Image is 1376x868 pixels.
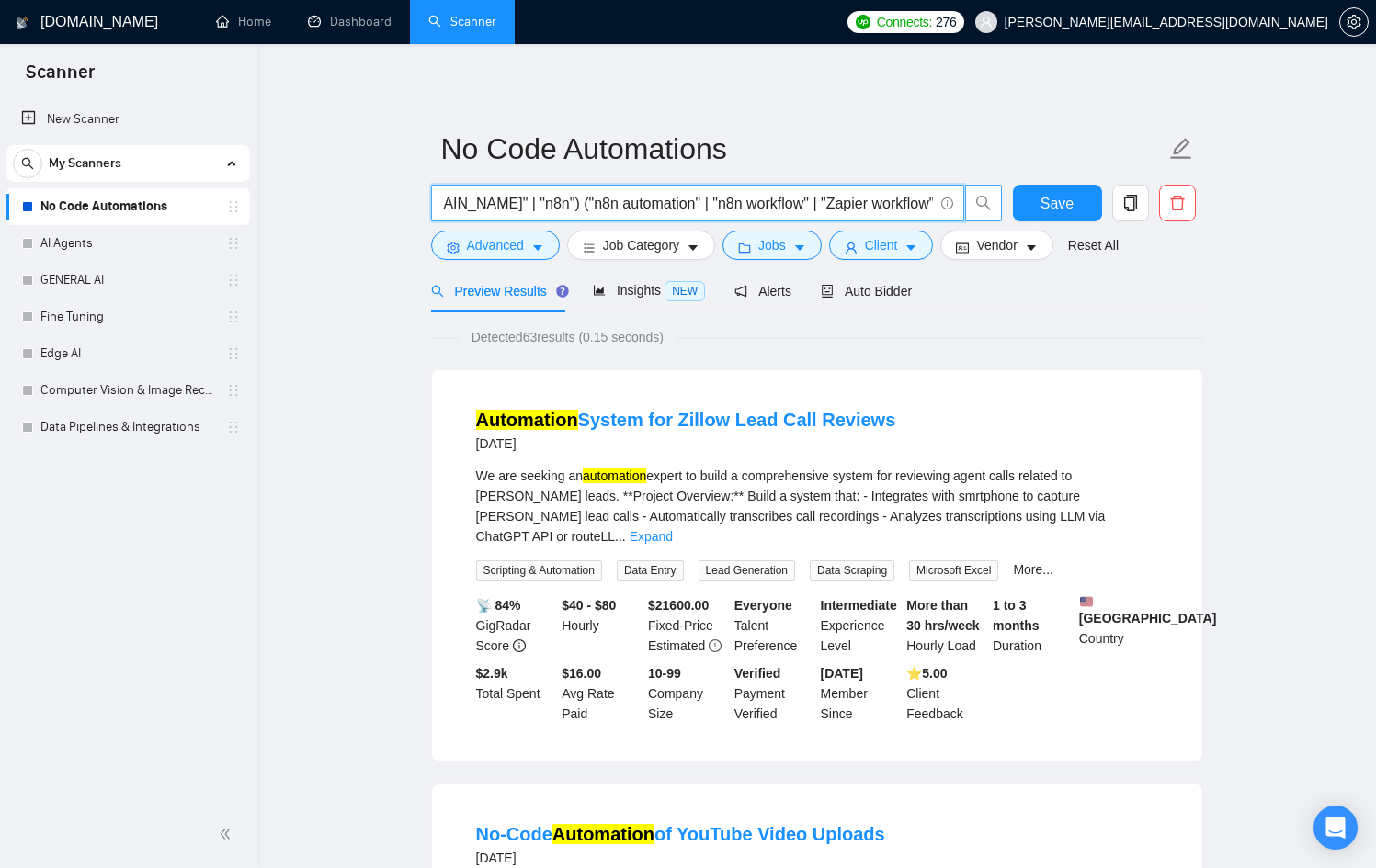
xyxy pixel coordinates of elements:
span: info-circle [513,639,526,652]
div: Talent Preference [731,595,817,656]
div: Open Intercom Messenger [1313,806,1358,850]
a: homeHome [216,14,271,29]
span: setting [1340,15,1368,29]
span: double-left [219,825,237,843]
span: holder [226,383,241,398]
b: $ 2.9k [476,666,508,681]
div: We are seeking an expert to build a comprehensive system for reviewing agent calls related to [PE... [476,466,1158,547]
b: More than 30 hrs/week [906,598,979,633]
div: Total Spent [472,663,559,724]
b: 1 to 3 months [993,598,1040,633]
a: No Code Automations [40,188,215,225]
button: folderJobscaret-down [722,231,822,260]
span: holder [226,310,241,324]
button: Save [1013,185,1102,221]
a: setting [1339,15,1369,29]
b: ⭐️ 5.00 [906,666,947,681]
span: bars [583,241,596,254]
div: GigRadar Score [472,595,559,656]
span: Client [865,235,898,255]
button: userClientcaret-down [829,231,934,260]
span: Jobs [758,235,786,255]
a: AI Agents [40,225,215,262]
a: Expand [630,529,673,544]
span: caret-down [531,241,544,254]
span: Scripting & Automation [476,560,602,581]
b: $40 - $80 [562,598,616,613]
b: [GEOGRAPHIC_DATA] [1079,595,1217,626]
span: user [980,16,993,28]
b: 📡 84% [476,598,521,613]
b: Intermediate [821,598,897,613]
span: caret-down [687,241,699,254]
a: Edge AI [40,335,215,372]
b: 10-99 [648,666,681,681]
div: Client Feedback [903,663,989,724]
button: delete [1159,185,1196,221]
span: area-chart [593,284,606,297]
span: delete [1160,195,1195,211]
div: Experience Level [817,595,904,656]
span: holder [226,273,241,287]
span: Scanner [11,59,109,97]
span: Microsoft Excel [909,560,998,581]
input: Scanner name... [441,126,1166,172]
mark: Automation [552,824,654,844]
span: idcard [956,241,969,254]
span: caret-down [904,241,917,254]
span: ... [615,529,626,544]
a: No-CodeAutomationof YouTube Video Uploads [476,824,885,844]
span: holder [226,346,241,361]
div: Company Size [644,663,731,724]
span: Data Scraping [810,560,894,581]
span: copy [1113,195,1148,211]
mark: Automation [476,410,578,430]
div: Hourly [558,595,644,656]
span: Connects: [877,12,932,32]
span: search [431,285,444,298]
span: folder [738,241,751,254]
span: holder [226,420,241,434]
span: Alerts [734,284,791,299]
span: Data Entry [617,560,684,581]
span: edit [1169,137,1193,161]
span: Insights [593,283,705,298]
div: [DATE] [476,433,896,455]
span: robot [821,285,834,298]
img: upwork-logo.png [856,15,870,29]
div: Payment Verified [731,663,817,724]
a: searchScanner [428,14,496,29]
button: copy [1112,185,1149,221]
span: search [966,195,1001,211]
span: caret-down [793,241,806,254]
span: setting [447,241,460,254]
div: Fixed-Price [644,595,731,656]
div: Member Since [817,663,904,724]
button: barsJob Categorycaret-down [567,231,715,260]
span: holder [226,199,241,214]
a: New Scanner [21,101,235,138]
span: Job Category [603,235,679,255]
div: Tooltip anchor [554,283,571,299]
span: Detected 63 results (0.15 seconds) [459,327,677,347]
span: Save [1041,192,1074,215]
div: Duration [989,595,1075,656]
span: NEW [665,281,705,301]
div: Avg Rate Paid [558,663,644,724]
a: Fine Tuning [40,299,215,335]
span: info-circle [941,197,953,209]
span: holder [226,236,241,251]
span: exclamation-circle [709,639,722,652]
b: Everyone [734,598,792,613]
img: 🇺🇸 [1080,595,1093,608]
span: caret-down [1025,241,1038,254]
a: Reset All [1068,235,1119,255]
span: 276 [936,12,956,32]
a: More... [1013,562,1053,577]
span: Preview Results [431,284,563,299]
span: notification [734,285,747,298]
div: Country [1075,595,1162,656]
span: Lead Generation [699,560,795,581]
input: Search Freelance Jobs... [442,192,933,215]
button: setting [1339,7,1369,37]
